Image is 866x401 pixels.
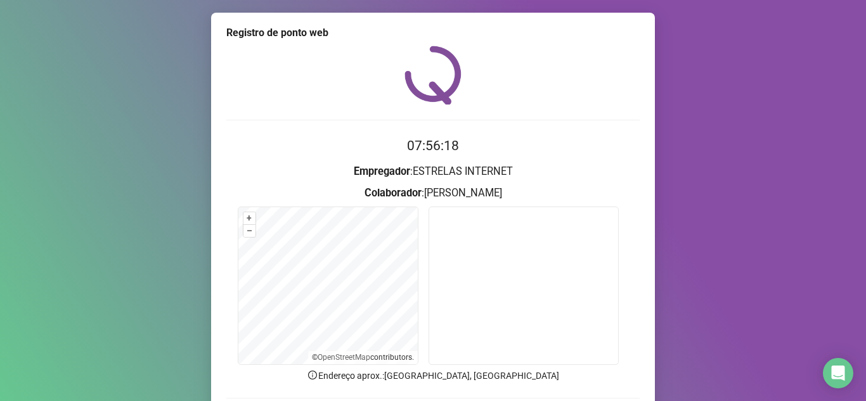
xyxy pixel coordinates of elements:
p: Endereço aprox. : [GEOGRAPHIC_DATA], [GEOGRAPHIC_DATA] [226,369,640,383]
div: Registro de ponto web [226,25,640,41]
li: © contributors. [312,353,414,362]
div: Open Intercom Messenger [823,358,853,388]
a: OpenStreetMap [318,353,370,362]
h3: : ESTRELAS INTERNET [226,163,640,180]
strong: Empregador [354,165,410,177]
strong: Colaborador [365,187,422,199]
h3: : [PERSON_NAME] [226,185,640,201]
button: + [243,212,255,224]
time: 07:56:18 [407,138,459,153]
img: QRPoint [404,46,462,105]
span: info-circle [307,369,318,381]
button: – [243,225,255,237]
